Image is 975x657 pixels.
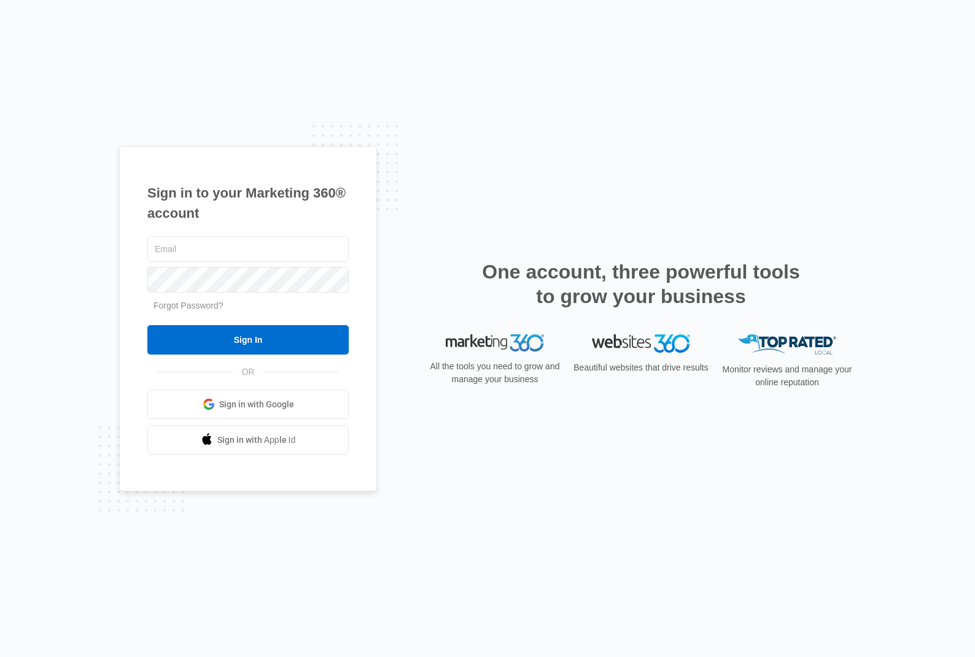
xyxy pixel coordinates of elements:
[572,361,710,374] p: Beautiful websites that drive results
[478,259,804,309] h2: One account, three powerful tools to grow your business
[426,360,564,386] p: All the tools you need to grow and manage your business
[147,325,349,355] input: Sign In
[592,334,690,352] img: Websites 360
[738,334,836,355] img: Top Rated Local
[219,398,294,411] span: Sign in with Google
[233,366,263,378] span: OR
[718,363,856,389] p: Monitor reviews and manage your online reputation
[147,390,349,419] a: Sign in with Google
[217,434,296,447] span: Sign in with Apple Id
[147,183,349,223] h1: Sign in to your Marketing 360® account
[147,425,349,455] a: Sign in with Apple Id
[147,236,349,262] input: Email
[446,334,544,352] img: Marketing 360
[153,301,223,310] a: Forgot Password?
